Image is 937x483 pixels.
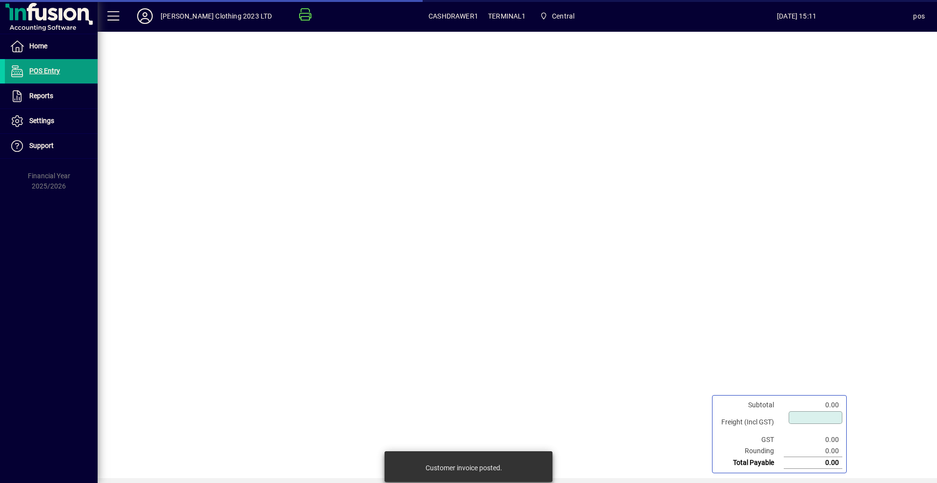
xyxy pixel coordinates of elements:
button: Profile [129,7,161,25]
span: CASHDRAWER1 [428,8,478,24]
div: Customer invoice posted. [426,463,502,473]
span: Central [552,8,574,24]
td: Total Payable [716,457,784,469]
td: 0.00 [784,457,842,469]
span: POS Entry [29,67,60,75]
span: [DATE] 15:11 [680,8,914,24]
span: Home [29,42,47,50]
span: Support [29,142,54,149]
a: Home [5,34,98,59]
td: Subtotal [716,399,784,411]
span: Reports [29,92,53,100]
td: Rounding [716,445,784,457]
span: Central [536,7,579,25]
span: TERMINAL1 [488,8,526,24]
a: Support [5,134,98,158]
div: [PERSON_NAME] Clothing 2023 LTD [161,8,272,24]
td: GST [716,434,784,445]
span: Settings [29,117,54,125]
td: Freight (Incl GST) [716,411,784,434]
td: 0.00 [784,445,842,457]
td: 0.00 [784,399,842,411]
div: pos [913,8,925,24]
a: Reports [5,84,98,108]
a: Settings [5,109,98,133]
td: 0.00 [784,434,842,445]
